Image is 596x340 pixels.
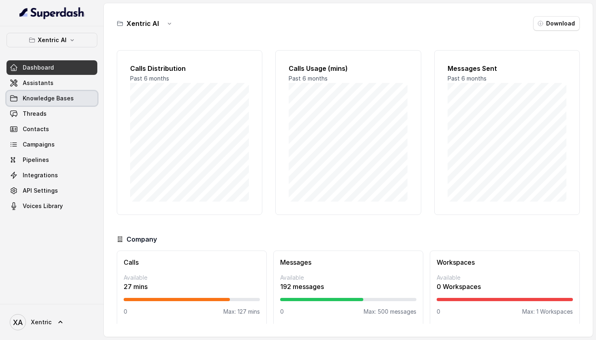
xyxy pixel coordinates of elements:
p: Xentric AI [38,35,66,45]
span: Past 6 months [130,75,169,82]
span: Voices Library [23,202,63,210]
span: Pipelines [23,156,49,164]
h3: Company [126,234,157,244]
button: Download [533,16,580,31]
span: Past 6 months [448,75,487,82]
span: Integrations [23,171,58,179]
button: Xentric AI [6,33,97,47]
p: Available [280,274,416,282]
p: Max: 127 mins [223,308,260,316]
p: 0 [437,308,440,316]
p: 0 Workspaces [437,282,573,291]
h3: Calls [124,257,260,267]
span: API Settings [23,187,58,195]
text: XA [13,318,23,327]
p: Available [437,274,573,282]
p: Max: 1 Workspaces [522,308,573,316]
p: 0 [280,308,284,316]
a: Integrations [6,168,97,183]
a: Pipelines [6,153,97,167]
h3: Messages [280,257,416,267]
a: Xentric [6,311,97,334]
p: Max: 500 messages [364,308,416,316]
span: Past 6 months [289,75,328,82]
a: Contacts [6,122,97,136]
span: Xentric [31,318,51,326]
p: 27 mins [124,282,260,291]
span: Assistants [23,79,54,87]
a: Assistants [6,76,97,90]
a: Campaigns [6,137,97,152]
a: Knowledge Bases [6,91,97,106]
p: 192 messages [280,282,416,291]
p: 0 [124,308,127,316]
span: Knowledge Bases [23,94,74,102]
h2: Calls Distribution [130,64,249,73]
a: Dashboard [6,60,97,75]
h3: Xentric AI [126,19,159,28]
span: Threads [23,110,47,118]
a: Threads [6,106,97,121]
p: Available [124,274,260,282]
img: light.svg [19,6,85,19]
span: Dashboard [23,64,54,72]
span: Campaigns [23,140,55,149]
a: API Settings [6,183,97,198]
h3: Workspaces [437,257,573,267]
span: Contacts [23,125,49,133]
h2: Calls Usage (mins) [289,64,407,73]
a: Voices Library [6,199,97,213]
h2: Messages Sent [448,64,566,73]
